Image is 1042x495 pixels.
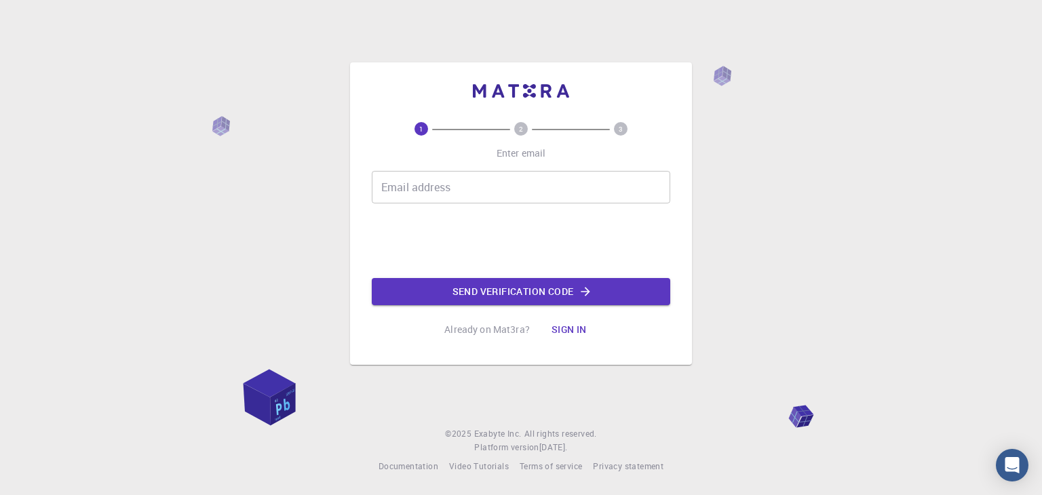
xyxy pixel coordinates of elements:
[418,214,624,267] iframe: reCAPTCHA
[497,146,546,160] p: Enter email
[474,441,539,454] span: Platform version
[619,124,623,134] text: 3
[519,124,523,134] text: 2
[539,441,568,454] a: [DATE].
[541,316,598,343] button: Sign in
[474,428,522,439] span: Exabyte Inc.
[996,449,1028,481] div: Open Intercom Messenger
[379,460,438,471] span: Documentation
[379,460,438,473] a: Documentation
[419,124,423,134] text: 1
[449,460,509,473] a: Video Tutorials
[474,427,522,441] a: Exabyte Inc.
[539,441,568,452] span: [DATE] .
[524,427,597,441] span: All rights reserved.
[445,427,474,441] span: © 2025
[520,460,582,473] a: Terms of service
[372,278,670,305] button: Send verification code
[593,460,663,473] a: Privacy statement
[593,460,663,471] span: Privacy statement
[520,460,582,471] span: Terms of service
[444,323,530,336] p: Already on Mat3ra?
[449,460,509,471] span: Video Tutorials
